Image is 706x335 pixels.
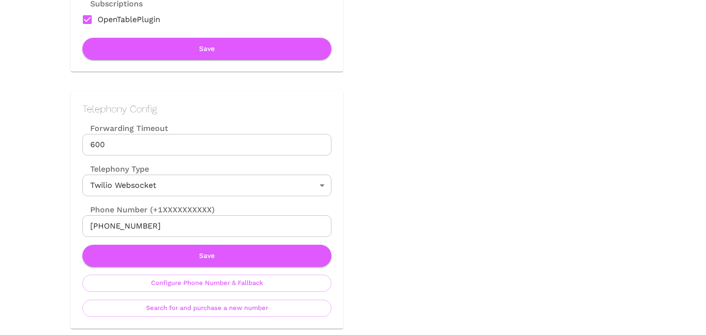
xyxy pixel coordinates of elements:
button: Configure Phone Number & Fallback [82,275,331,292]
h2: Telephony Config [82,103,331,115]
label: Forwarding Timeout [82,123,331,134]
div: Twilio Websocket [82,175,331,196]
button: Search for and purchase a new number [82,300,331,317]
span: OpenTablePlugin [98,14,160,26]
label: Phone Number (+1XXXXXXXXXX) [82,204,331,215]
button: Save [82,38,331,60]
button: Save [82,245,331,267]
label: Telephony Type [82,163,149,175]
